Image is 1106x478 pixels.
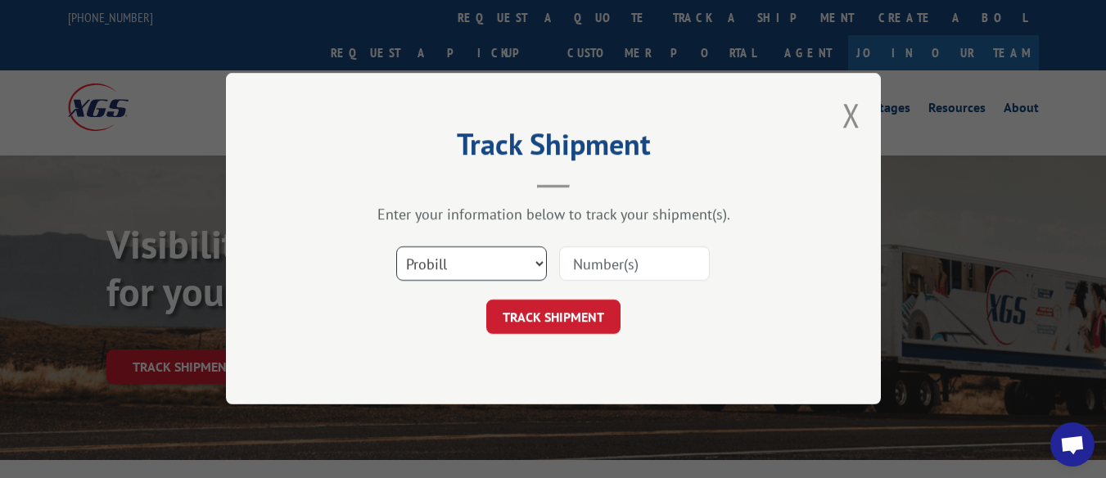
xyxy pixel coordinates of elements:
div: Open chat [1050,422,1095,467]
button: TRACK SHIPMENT [486,300,621,335]
div: Enter your information below to track your shipment(s). [308,205,799,224]
input: Number(s) [559,247,710,282]
button: Close modal [842,93,860,137]
h2: Track Shipment [308,133,799,164]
